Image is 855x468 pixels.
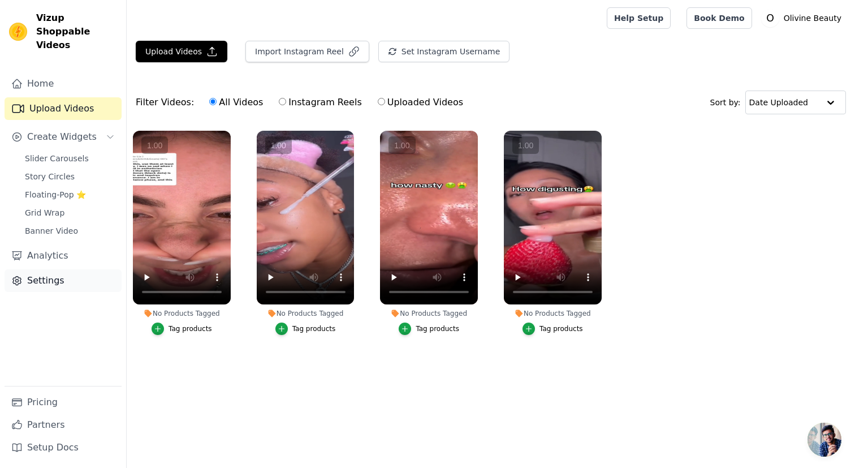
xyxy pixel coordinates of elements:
a: Analytics [5,244,122,267]
label: Instagram Reels [278,95,362,110]
div: No Products Tagged [504,309,602,318]
a: Pricing [5,391,122,414]
a: Help Setup [607,7,671,29]
div: Sort by: [710,91,847,114]
div: Open chat [807,423,841,457]
div: Filter Videos: [136,89,469,115]
div: No Products Tagged [380,309,478,318]
input: All Videos [209,98,217,105]
button: Tag products [152,323,212,335]
span: Create Widgets [27,130,97,144]
button: Import Instagram Reel [245,41,369,62]
button: Create Widgets [5,126,122,148]
button: Tag products [275,323,336,335]
text: O [766,12,774,24]
span: Slider Carousels [25,153,89,164]
span: Story Circles [25,171,75,182]
a: Setup Docs [5,436,122,459]
a: Story Circles [18,169,122,184]
a: Book Demo [686,7,752,29]
span: Banner Video [25,225,78,237]
label: Uploaded Videos [377,95,464,110]
div: No Products Tagged [257,309,355,318]
a: Home [5,72,122,95]
a: Partners [5,414,122,436]
button: Tag products [522,323,583,335]
div: Tag products [416,324,459,333]
div: Tag products [292,324,336,333]
span: Floating-Pop ⭐ [25,189,86,200]
a: Banner Video [18,223,122,239]
a: Upload Videos [5,97,122,120]
p: Olivine Beauty [779,8,846,28]
input: Uploaded Videos [378,98,385,105]
label: All Videos [209,95,264,110]
button: O Olivine Beauty [761,8,846,28]
a: Slider Carousels [18,151,122,166]
div: Tag products [539,324,583,333]
a: Grid Wrap [18,205,122,221]
span: Grid Wrap [25,207,64,218]
div: Tag products [169,324,212,333]
img: Vizup [9,23,27,41]
button: Tag products [399,323,459,335]
button: Set Instagram Username [378,41,509,62]
div: No Products Tagged [133,309,231,318]
input: Instagram Reels [279,98,286,105]
span: Vizup Shoppable Videos [36,11,117,52]
button: Upload Videos [136,41,227,62]
a: Settings [5,269,122,292]
a: Floating-Pop ⭐ [18,187,122,203]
